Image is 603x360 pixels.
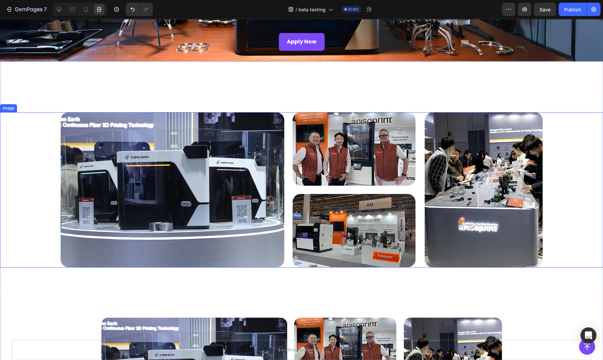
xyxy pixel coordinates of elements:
div: Undo/Redo [126,3,153,16]
span: beta testing [298,6,326,13]
a: Apply Now [279,14,325,32]
span: Save [540,7,551,12]
strong: Apply Now [287,19,317,27]
button: 7 [3,3,50,16]
img: gempages_574786771183731824-3ea6367e-606b-480e-a5af-f7f88c02aa96.png [60,94,543,249]
button: Publish [559,3,587,16]
div: Image [1,86,16,93]
div: Open Intercom Messenger [580,327,596,343]
span: Draft [348,6,358,12]
button: Save [534,3,556,16]
span: / [295,6,297,13]
div: Publish [564,6,581,13]
p: 7 [44,5,47,13]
